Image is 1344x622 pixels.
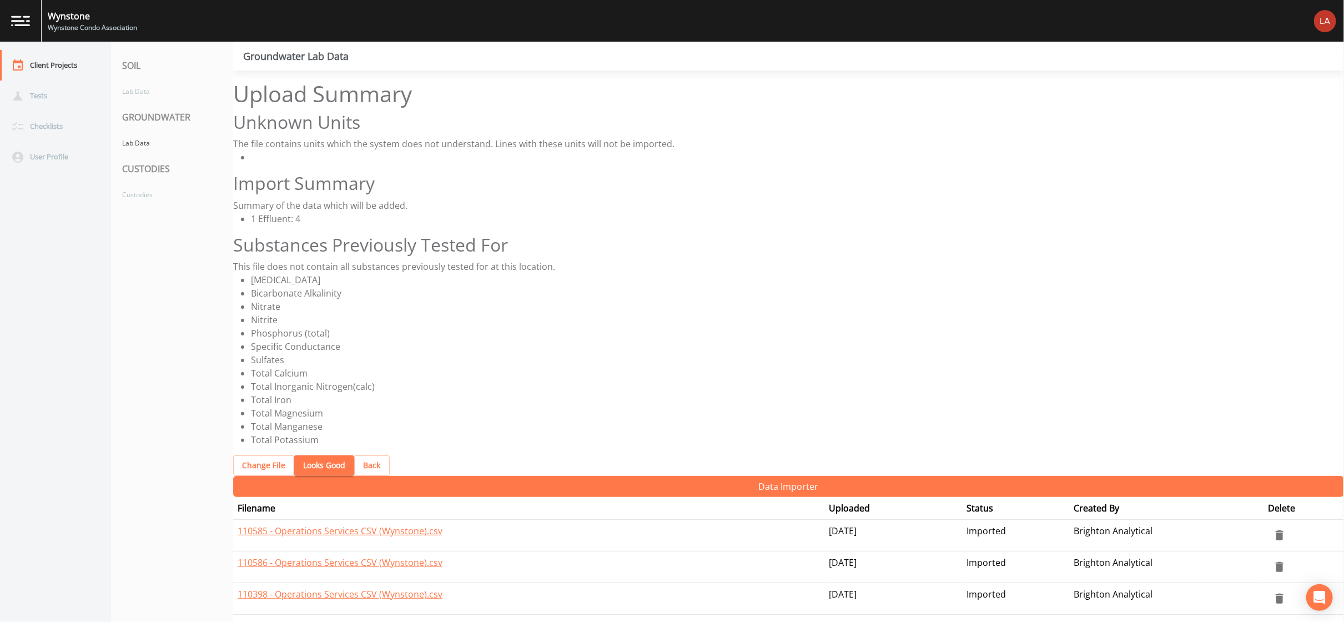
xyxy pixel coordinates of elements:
div: Wynstone [48,9,137,23]
li: Total Calcium [251,367,1344,380]
button: delete [1269,556,1291,578]
div: Groundwater Lab Data [243,52,349,61]
img: bd2ccfa184a129701e0c260bc3a09f9b [1314,10,1336,32]
li: Bicarbonate Alkalinity [251,287,1344,300]
a: 110586 - Operations Services CSV (Wynstone).csv [238,556,442,569]
button: delete [1269,524,1291,546]
li: Nitrate [251,300,1344,313]
td: Brighton Analytical [1069,519,1264,551]
th: Delete [1264,497,1344,520]
th: Filename [233,497,824,520]
a: Lab Data [111,133,222,153]
li: Total Magnesium [251,407,1344,420]
td: [DATE] [824,551,962,583]
th: Status [962,497,1069,520]
h2: Import Summary [233,173,1344,194]
div: Open Intercom Messenger [1306,584,1333,611]
a: Lab Data [111,81,222,102]
td: Brighton Analytical [1069,551,1264,583]
button: Looks Good [294,455,354,476]
li: Total Iron [251,393,1344,407]
button: delete [1269,588,1291,610]
td: Imported [962,583,1069,614]
td: [DATE] [824,583,962,614]
td: Imported [962,551,1069,583]
li: 1 Effluent: 4 [251,212,1344,225]
div: Summary of the data which will be added. [233,199,1344,212]
img: logo [11,16,30,26]
div: GROUNDWATER [111,102,233,133]
a: 110398 - Operations Services CSV (Wynstone).csv [238,588,442,600]
button: Data Importer [233,476,1344,497]
div: The file contains units which the system does not understand. Lines with these units will not be ... [233,137,1344,151]
button: Change File [233,455,294,476]
li: Sulfates [251,353,1344,367]
h2: Substances Previously Tested For [233,234,1344,255]
div: CUSTODIES [111,153,233,184]
div: This file does not contain all substances previously tested for at this location. [233,260,1344,273]
th: Uploaded [824,497,962,520]
li: [MEDICAL_DATA] [251,273,1344,287]
th: Created By [1069,497,1264,520]
div: SOIL [111,50,233,81]
td: Brighton Analytical [1069,583,1264,614]
a: Custodies [111,184,222,205]
li: Total Potassium [251,433,1344,447]
li: Nitrite [251,313,1344,327]
li: Total Manganese [251,420,1344,433]
li: Phosphorus (total) [251,327,1344,340]
li: Total Inorganic Nitrogen(calc) [251,380,1344,393]
button: Back [354,455,390,476]
h2: Unknown Units [233,112,1344,133]
td: [DATE] [824,519,962,551]
a: 110585 - Operations Services CSV (Wynstone).csv [238,525,442,537]
li: Specific Conductance [251,340,1344,353]
div: Wynstone Condo Association [48,23,137,33]
td: Imported [962,519,1069,551]
h1: Upload Summary [233,81,1344,107]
